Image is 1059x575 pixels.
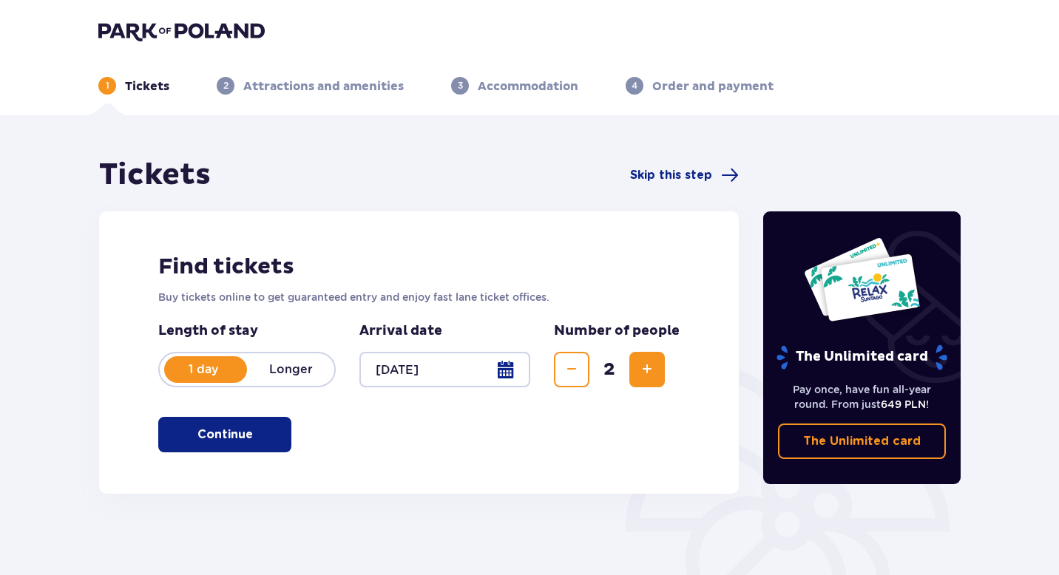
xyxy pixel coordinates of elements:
[630,167,712,183] span: Skip this step
[778,382,947,412] p: Pay once, have fun all-year round. From just !
[160,361,247,378] p: 1 day
[197,426,253,443] p: Continue
[451,77,578,95] div: 3Accommodation
[99,157,211,194] h1: Tickets
[803,237,921,322] img: Two entry cards to Suntago with the word 'UNLIMITED RELAX', featuring a white background with tro...
[652,78,774,95] p: Order and payment
[223,79,229,92] p: 2
[106,79,109,92] p: 1
[125,78,169,95] p: Tickets
[158,417,291,452] button: Continue
[158,253,680,281] h2: Find tickets
[592,358,626,381] span: 2
[775,344,949,370] p: The Unlimited card
[158,322,336,340] p: Length of stay
[243,78,404,95] p: Attractions and amenities
[632,79,637,92] p: 4
[626,77,774,95] div: 4Order and payment
[98,21,265,41] img: Park of Poland logo
[554,322,680,340] p: Number of people
[629,352,665,387] button: Increase
[554,352,589,387] button: Decrease
[630,166,739,184] a: Skip this step
[458,79,463,92] p: 3
[778,423,947,459] a: The Unlimited card
[217,77,404,95] div: 2Attractions and amenities
[158,290,680,304] p: Buy tickets online to get guaranteed entry and enjoy fast lane ticket offices.
[359,322,442,340] p: Arrival date
[478,78,578,95] p: Accommodation
[881,398,926,410] span: 649 PLN
[803,433,921,449] p: The Unlimited card
[247,361,334,378] p: Longer
[98,77,169,95] div: 1Tickets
